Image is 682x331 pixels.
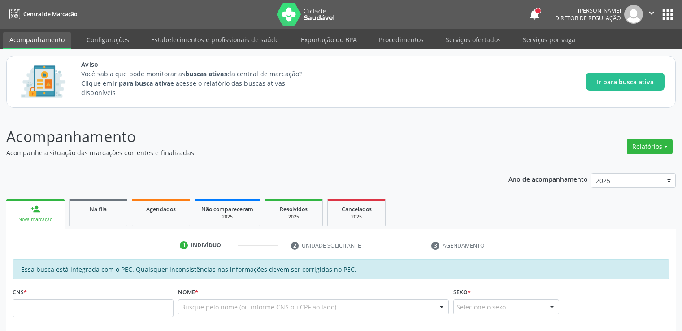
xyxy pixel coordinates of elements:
[145,32,285,48] a: Estabelecimentos e profissionais de saúde
[660,7,676,22] button: apps
[81,60,318,69] span: Aviso
[453,285,471,299] label: Sexo
[13,259,669,279] div: Essa busca está integrada com o PEC. Quaisquer inconsistências nas informações devem ser corrigid...
[624,5,643,24] img: img
[643,5,660,24] button: 
[295,32,363,48] a: Exportação do BPA
[647,8,656,18] i: 
[185,70,227,78] strong: buscas ativas
[90,205,107,213] span: Na fila
[30,204,40,214] div: person_add
[191,241,221,249] div: Indivíduo
[178,285,198,299] label: Nome
[627,139,673,154] button: Relatórios
[201,213,253,220] div: 2025
[528,8,541,21] button: notifications
[555,7,621,14] div: [PERSON_NAME]
[81,69,318,97] p: Você sabia que pode monitorar as da central de marcação? Clique em e acesse o relatório das busca...
[17,61,69,102] img: Imagem de CalloutCard
[373,32,430,48] a: Procedimentos
[280,205,308,213] span: Resolvidos
[180,241,188,249] div: 1
[201,205,253,213] span: Não compareceram
[13,285,27,299] label: CNS
[6,7,77,22] a: Central de Marcação
[80,32,135,48] a: Configurações
[439,32,507,48] a: Serviços ofertados
[456,302,506,312] span: Selecione o sexo
[6,148,475,157] p: Acompanhe a situação das marcações correntes e finalizadas
[3,32,71,49] a: Acompanhamento
[271,213,316,220] div: 2025
[23,10,77,18] span: Central de Marcação
[597,77,654,87] span: Ir para busca ativa
[586,73,665,91] button: Ir para busca ativa
[13,216,58,223] div: Nova marcação
[181,302,336,312] span: Busque pelo nome (ou informe CNS ou CPF ao lado)
[517,32,582,48] a: Serviços por vaga
[508,173,588,184] p: Ano de acompanhamento
[342,205,372,213] span: Cancelados
[146,205,176,213] span: Agendados
[6,126,475,148] p: Acompanhamento
[555,14,621,22] span: Diretor de regulação
[112,79,170,87] strong: Ir para busca ativa
[334,213,379,220] div: 2025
